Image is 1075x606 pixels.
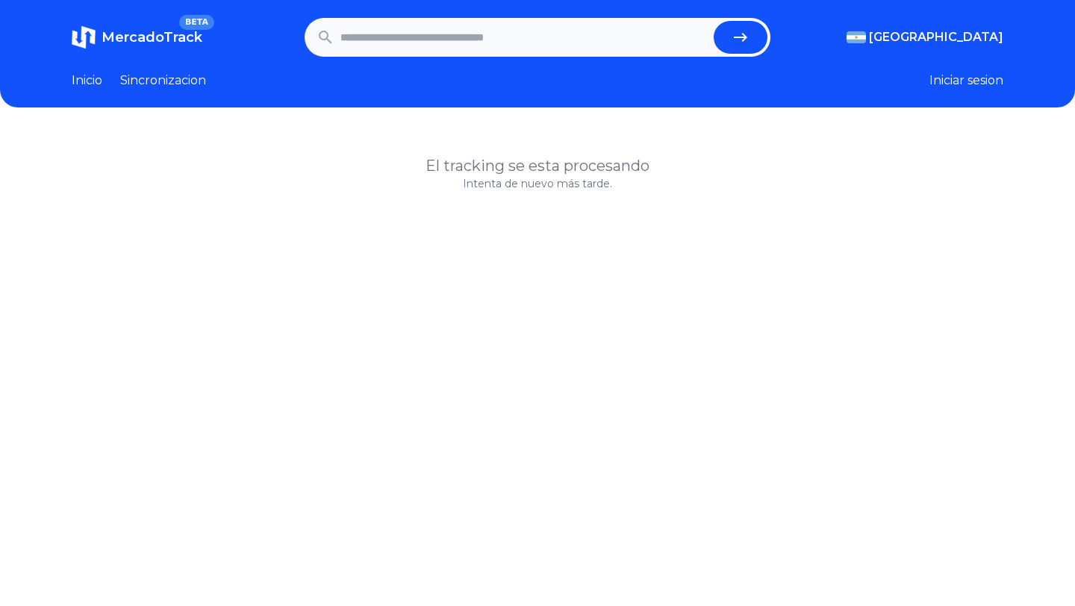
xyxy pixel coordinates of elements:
a: Sincronizacion [120,72,206,90]
button: Iniciar sesion [929,72,1003,90]
h1: El tracking se esta procesando [72,155,1003,176]
button: [GEOGRAPHIC_DATA] [847,28,1003,46]
img: Argentina [847,31,866,43]
img: MercadoTrack [72,25,96,49]
a: MercadoTrackBETA [72,25,202,49]
a: Inicio [72,72,102,90]
span: MercadoTrack [102,29,202,46]
span: BETA [179,15,214,30]
span: [GEOGRAPHIC_DATA] [869,28,1003,46]
p: Intenta de nuevo más tarde. [72,176,1003,191]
